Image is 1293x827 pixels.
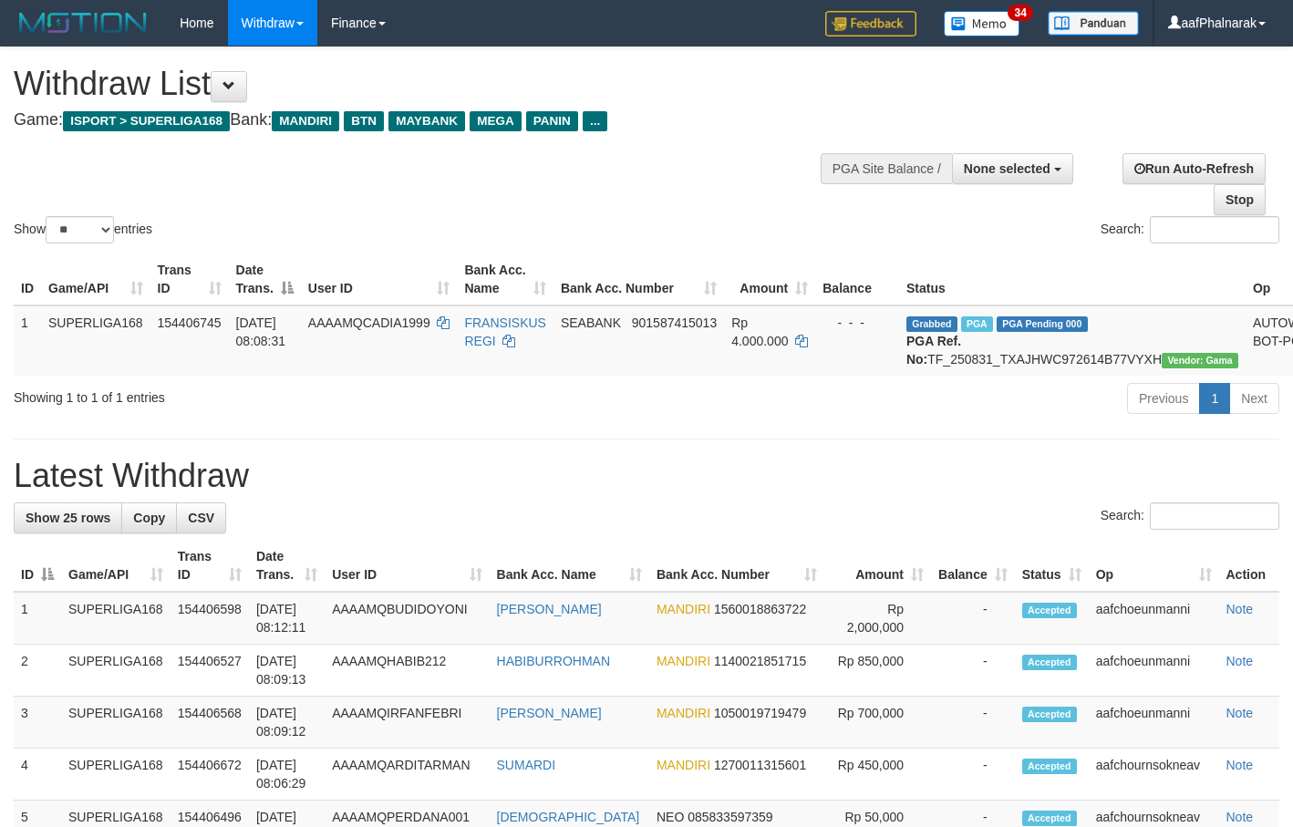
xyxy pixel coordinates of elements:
[26,511,110,525] span: Show 25 rows
[1022,759,1077,774] span: Accepted
[657,602,710,616] span: MANDIRI
[325,540,489,592] th: User ID: activate to sort column ascending
[61,540,171,592] th: Game/API: activate to sort column ascending
[724,253,815,305] th: Amount: activate to sort column ascending
[1226,810,1254,824] a: Note
[1101,216,1279,243] label: Search:
[188,511,214,525] span: CSV
[325,645,489,697] td: AAAAMQHABIB212
[14,645,61,697] td: 2
[815,253,899,305] th: Balance
[457,253,553,305] th: Bank Acc. Name: activate to sort column ascending
[236,315,286,348] span: [DATE] 08:08:31
[1089,592,1219,645] td: aafchoeunmanni
[1089,697,1219,749] td: aafchoeunmanni
[14,216,152,243] label: Show entries
[301,253,458,305] th: User ID: activate to sort column ascending
[824,645,931,697] td: Rp 850,000
[249,645,325,697] td: [DATE] 08:09:13
[931,540,1015,592] th: Balance: activate to sort column ascending
[1219,540,1280,592] th: Action
[14,305,41,376] td: 1
[1048,11,1139,36] img: panduan.png
[657,758,710,772] span: MANDIRI
[46,216,114,243] select: Showentries
[632,315,717,330] span: Copy 901587415013 to clipboard
[176,502,226,533] a: CSV
[1226,758,1254,772] a: Note
[824,540,931,592] th: Amount: activate to sort column ascending
[964,161,1050,176] span: None selected
[497,602,602,616] a: [PERSON_NAME]
[490,540,649,592] th: Bank Acc. Name: activate to sort column ascending
[464,315,545,348] a: FRANSISKUS REGI
[822,314,892,332] div: - - -
[1008,5,1032,21] span: 34
[14,111,843,129] h4: Game: Bank:
[14,540,61,592] th: ID: activate to sort column descending
[325,749,489,801] td: AAAAMQARDITARMAN
[931,645,1015,697] td: -
[497,706,602,720] a: [PERSON_NAME]
[497,758,556,772] a: SUMARDI
[657,706,710,720] span: MANDIRI
[14,749,61,801] td: 4
[41,253,150,305] th: Game/API: activate to sort column ascending
[14,592,61,645] td: 1
[41,305,150,376] td: SUPERLIGA168
[824,749,931,801] td: Rp 450,000
[249,592,325,645] td: [DATE] 08:12:11
[325,592,489,645] td: AAAAMQBUDIDOYONI
[61,592,171,645] td: SUPERLIGA168
[344,111,384,131] span: BTN
[14,253,41,305] th: ID
[158,315,222,330] span: 154406745
[229,253,301,305] th: Date Trans.: activate to sort column descending
[470,111,522,131] span: MEGA
[249,749,325,801] td: [DATE] 08:06:29
[1127,383,1200,414] a: Previous
[1022,707,1077,722] span: Accepted
[821,153,952,184] div: PGA Site Balance /
[1214,184,1266,215] a: Stop
[1101,502,1279,530] label: Search:
[1089,749,1219,801] td: aafchournsokneav
[526,111,578,131] span: PANIN
[714,706,806,720] span: Copy 1050019719479 to clipboard
[14,502,122,533] a: Show 25 rows
[906,334,961,367] b: PGA Ref. No:
[171,592,249,645] td: 154406598
[272,111,339,131] span: MANDIRI
[1022,603,1077,618] span: Accepted
[249,697,325,749] td: [DATE] 08:09:12
[657,654,710,668] span: MANDIRI
[121,502,177,533] a: Copy
[1229,383,1279,414] a: Next
[1122,153,1266,184] a: Run Auto-Refresh
[1022,811,1077,826] span: Accepted
[14,381,525,407] div: Showing 1 to 1 of 1 entries
[249,540,325,592] th: Date Trans.: activate to sort column ascending
[1089,540,1219,592] th: Op: activate to sort column ascending
[171,749,249,801] td: 154406672
[325,697,489,749] td: AAAAMQIRFANFEBRI
[961,316,993,332] span: Marked by aafromsomean
[14,66,843,102] h1: Withdraw List
[952,153,1073,184] button: None selected
[14,458,1279,494] h1: Latest Withdraw
[1162,353,1238,368] span: Vendor URL: https://trx31.1velocity.biz
[899,253,1246,305] th: Status
[906,316,957,332] span: Grabbed
[1150,502,1279,530] input: Search:
[931,749,1015,801] td: -
[899,305,1246,376] td: TF_250831_TXAJHWC972614B77VYXH
[583,111,607,131] span: ...
[150,253,229,305] th: Trans ID: activate to sort column ascending
[171,540,249,592] th: Trans ID: activate to sort column ascending
[1199,383,1230,414] a: 1
[171,645,249,697] td: 154406527
[1015,540,1089,592] th: Status: activate to sort column ascending
[657,810,684,824] span: NEO
[997,316,1088,332] span: PGA Pending
[714,602,806,616] span: Copy 1560018863722 to clipboard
